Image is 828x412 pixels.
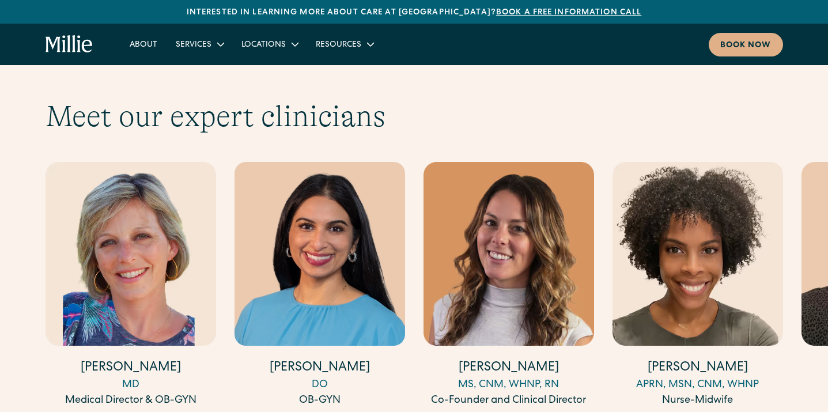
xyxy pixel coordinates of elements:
[720,40,772,52] div: Book now
[424,393,594,409] div: Co-Founder and Clinical Director
[316,39,361,51] div: Resources
[46,360,216,377] h4: [PERSON_NAME]
[235,377,405,393] div: DO
[496,9,641,17] a: Book a free information call
[235,393,405,409] div: OB-GYN
[46,393,216,409] div: Medical Director & OB-GYN
[241,39,286,51] div: Locations
[235,162,405,410] div: 2 / 17
[167,35,232,54] div: Services
[613,377,783,393] div: APRN, MSN, CNM, WHNP
[613,162,783,409] a: [PERSON_NAME]APRN, MSN, CNM, WHNPNurse-Midwife
[235,162,405,409] a: [PERSON_NAME]DOOB-GYN
[46,162,216,410] div: 1 / 17
[120,35,167,54] a: About
[613,393,783,409] div: Nurse-Midwife
[46,99,783,134] h2: Meet our expert clinicians
[46,35,93,54] a: home
[709,33,783,56] a: Book now
[46,162,216,409] a: [PERSON_NAME]MDMedical Director & OB-GYN
[307,35,382,54] div: Resources
[176,39,211,51] div: Services
[424,377,594,393] div: MS, CNM, WHNP, RN
[424,162,594,409] a: [PERSON_NAME]MS, CNM, WHNP, RNCo-Founder and Clinical Director
[613,162,783,410] div: 4 / 17
[46,377,216,393] div: MD
[424,162,594,410] div: 3 / 17
[232,35,307,54] div: Locations
[424,360,594,377] h4: [PERSON_NAME]
[613,360,783,377] h4: [PERSON_NAME]
[235,360,405,377] h4: [PERSON_NAME]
